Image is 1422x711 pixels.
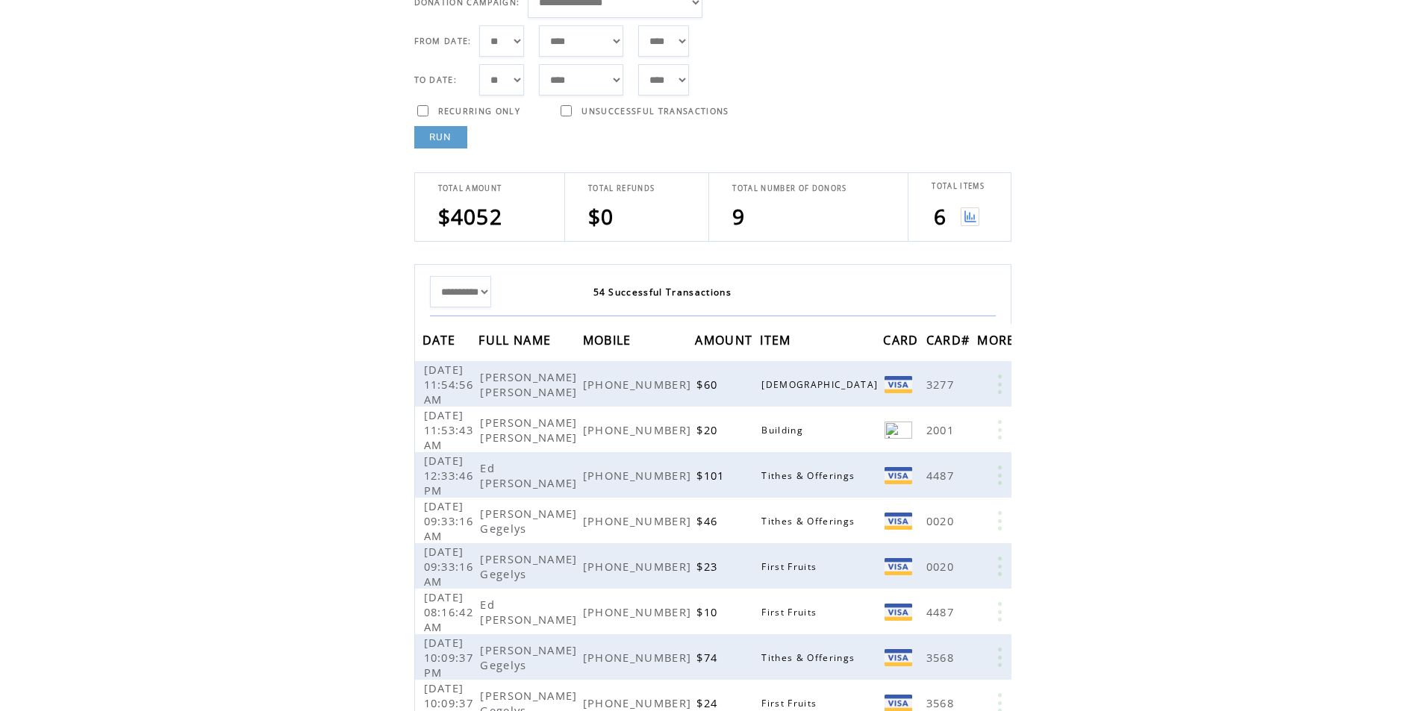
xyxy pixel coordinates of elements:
span: [PHONE_NUMBER] [583,468,696,483]
span: Building [761,424,807,436]
span: [DEMOGRAPHIC_DATA] [761,378,882,391]
span: $4052 [438,202,503,231]
span: $0 [588,202,614,231]
span: Ed [PERSON_NAME] [480,597,581,627]
span: [PHONE_NUMBER] [583,559,696,574]
span: [PERSON_NAME] Gegelys [480,551,577,581]
span: [DATE] 09:33:16 AM [424,544,474,589]
a: RUN [414,126,467,148]
span: Tithes & Offerings [761,469,858,482]
span: MORE [977,328,1018,356]
span: First Fruits [761,560,820,573]
span: [DATE] 12:33:46 PM [424,453,474,498]
span: 3568 [926,695,958,710]
a: DATE [422,335,460,344]
span: CARD# [926,328,974,356]
span: [PHONE_NUMBER] [583,513,696,528]
span: TOTAL NUMBER OF DONORS [732,184,846,193]
img: VISA [885,558,912,575]
span: $10 [696,604,721,619]
span: 4487 [926,468,958,483]
span: 0020 [926,513,958,528]
a: CARD [883,335,922,344]
span: [DATE] 08:16:42 AM [424,589,474,634]
span: 0020 [926,559,958,574]
span: $46 [696,513,721,528]
span: $101 [696,468,728,483]
a: AMOUNT [695,335,756,344]
span: [DATE] 11:53:43 AM [424,407,474,452]
a: MOBILE [583,335,635,344]
span: [PERSON_NAME] Gegelys [480,642,577,672]
span: 3568 [926,650,958,665]
span: DATE [422,328,460,356]
span: 4487 [926,604,958,619]
span: UNSUCCESSFUL TRANSACTIONS [581,106,729,116]
img: VISA [885,513,912,530]
span: [PHONE_NUMBER] [583,422,696,437]
span: [PERSON_NAME] Gegelys [480,506,577,536]
span: [DATE] 09:33:16 AM [424,498,474,543]
span: [DATE] 11:54:56 AM [424,362,474,407]
span: RECURRING ONLY [438,106,521,116]
span: [PHONE_NUMBER] [583,695,696,710]
span: Tithes & Offerings [761,651,858,664]
span: FULL NAME [478,328,555,356]
span: TOTAL ITEMS [932,181,985,191]
span: First Fruits [761,697,820,710]
span: $24 [696,695,721,710]
span: $20 [696,422,721,437]
span: 54 Successful Transactions [593,286,732,298]
span: [PERSON_NAME] [PERSON_NAME] [480,369,581,399]
a: CARD# [926,335,974,344]
span: TOTAL AMOUNT [438,184,502,193]
img: Visa [885,604,912,621]
span: Ed [PERSON_NAME] [480,460,581,490]
span: 6 [934,202,947,231]
a: ITEM [760,335,794,344]
span: FROM DATE: [414,36,472,46]
span: 2001 [926,422,958,437]
span: $23 [696,559,721,574]
a: FULL NAME [478,335,555,344]
img: Visa [885,649,912,666]
span: AMOUNT [695,328,756,356]
span: [PHONE_NUMBER] [583,650,696,665]
span: [DATE] 10:09:37 PM [424,635,474,680]
span: Tithes & Offerings [761,515,858,527]
span: 3277 [926,377,958,392]
span: TO DATE: [414,75,458,85]
span: TOTAL REFUNDS [588,184,655,193]
img: VISA [885,376,912,393]
img: Amex [885,422,912,439]
span: [PHONE_NUMBER] [583,377,696,392]
span: [PERSON_NAME] [PERSON_NAME] [480,415,581,445]
span: $60 [696,377,721,392]
span: ITEM [760,328,794,356]
img: View graph [961,207,979,226]
span: CARD [883,328,922,356]
img: Visa [885,467,912,484]
span: 9 [732,202,745,231]
span: MOBILE [583,328,635,356]
span: $74 [696,650,721,665]
span: [PHONE_NUMBER] [583,604,696,619]
span: First Fruits [761,606,820,618]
